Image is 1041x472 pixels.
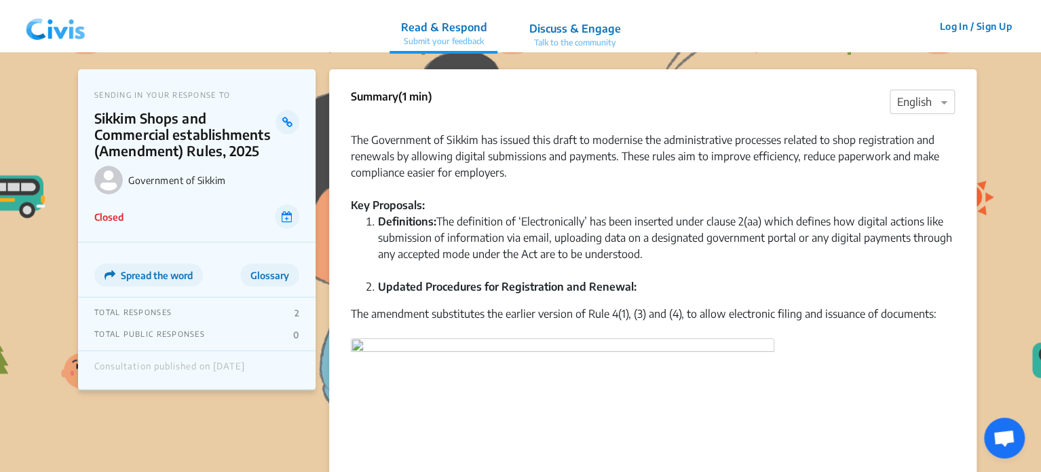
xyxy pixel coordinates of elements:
[94,110,276,159] p: Sikkim Shops and Commercial establishments (Amendment) Rules, 2025
[984,418,1025,458] a: Open chat
[529,37,620,49] p: Talk to the community
[351,115,955,181] div: The Government of Sikkim has issued this draft to modernise the administrative processes related ...
[121,270,193,281] span: Spread the word
[20,6,91,47] img: navlogo.png
[94,90,299,99] p: SENDING IN YOUR RESPONSE TO
[400,19,487,35] p: Read & Respond
[378,215,436,228] strong: Definitions:
[351,306,955,338] div: The amendment substitutes the earlier version of Rule 4(1), (3) and (4), to allow electronic fili...
[94,210,124,224] p: Closed
[378,280,637,293] strong: Updated Procedures for Registration and Renewal:
[351,198,425,212] strong: Key Proposals:
[94,361,245,379] div: Consultation published on [DATE]
[529,20,620,37] p: Discuss & Engage
[378,213,955,278] li: The definition of ‘Electronically’ has been inserted under clause 2(aa) which defines how digital...
[240,264,299,287] button: Glossary
[398,90,432,103] span: (1 min)
[293,329,299,340] p: 0
[94,166,123,194] img: Government of Sikkim logo
[930,16,1021,37] button: Log In / Sign Up
[94,264,203,287] button: Spread the word
[295,308,299,319] p: 2
[94,308,172,319] p: TOTAL RESPONSES
[351,88,432,105] p: Summary
[94,329,205,340] p: TOTAL PUBLIC RESPONSES
[400,35,487,48] p: Submit your feedback
[250,270,289,281] span: Glossary
[128,175,299,186] p: Government of Sikkim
